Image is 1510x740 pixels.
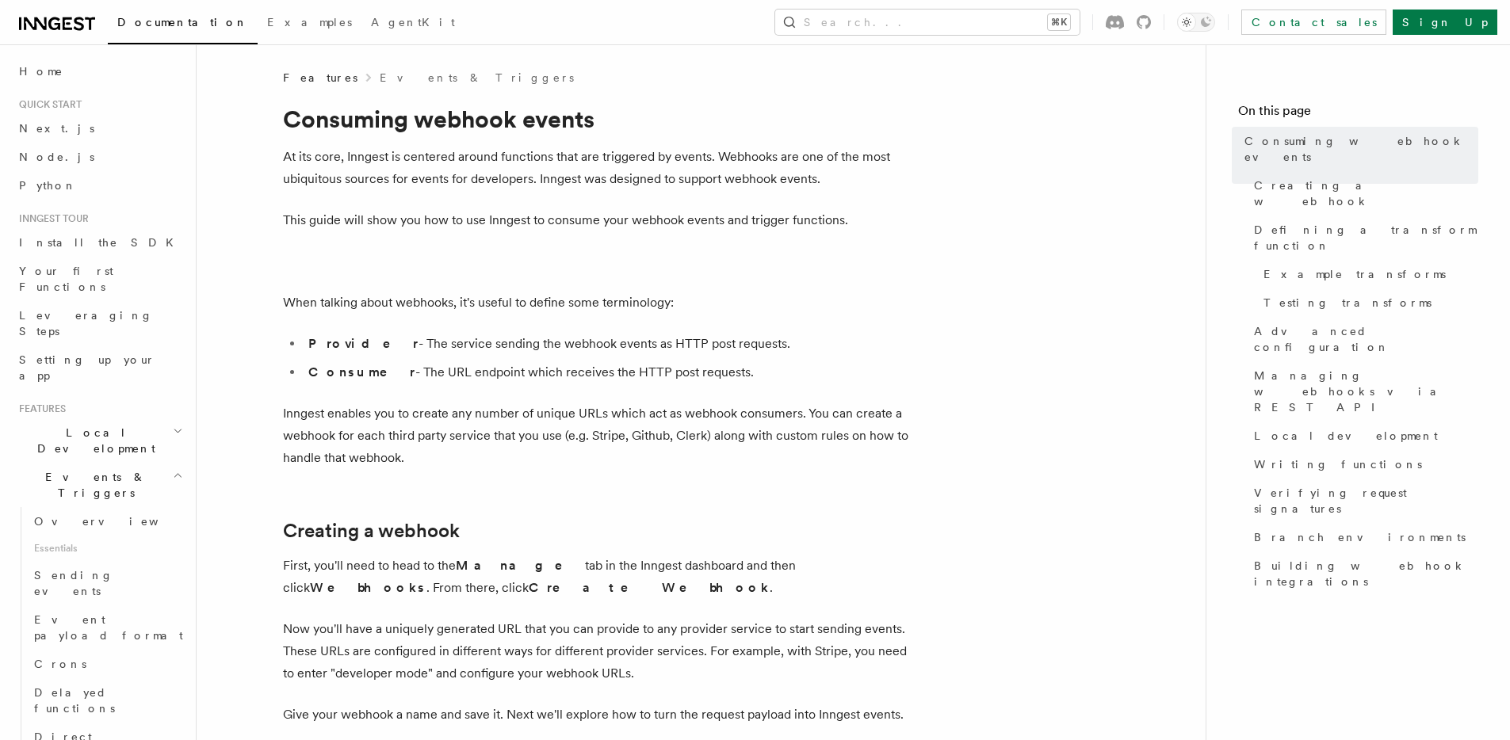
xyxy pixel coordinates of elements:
[1048,14,1070,30] kbd: ⌘K
[19,63,63,79] span: Home
[1254,485,1478,517] span: Verifying request signatures
[1248,421,1478,450] a: Local development
[34,569,113,597] span: Sending events
[1248,216,1478,260] a: Defining a transform function
[1263,266,1446,282] span: Example transforms
[28,561,186,605] a: Sending events
[13,57,186,86] a: Home
[19,179,77,192] span: Python
[13,345,186,390] a: Setting up your app
[34,658,86,670] span: Crons
[371,16,455,29] span: AgentKit
[283,292,917,314] p: When talking about webhooks, it's useful to define some terminology:
[310,580,426,595] strong: Webhooks
[258,5,361,43] a: Examples
[117,16,248,29] span: Documentation
[1177,13,1215,32] button: Toggle dark mode
[361,5,464,43] a: AgentKit
[1254,456,1422,472] span: Writing functions
[456,558,585,573] strong: Manage
[28,605,186,650] a: Event payload format
[283,70,357,86] span: Features
[19,151,94,163] span: Node.js
[283,105,917,133] h1: Consuming webhook events
[1238,127,1478,171] a: Consuming webhook events
[13,418,186,463] button: Local Development
[1254,529,1466,545] span: Branch environments
[1248,450,1478,479] a: Writing functions
[283,209,917,231] p: This guide will show you how to use Inngest to consume your webhook events and trigger functions.
[283,520,460,542] a: Creating a webhook
[304,333,917,355] li: - The service sending the webhook events as HTTP post requests.
[34,686,115,715] span: Delayed functions
[1248,171,1478,216] a: Creating a webhook
[308,364,415,380] strong: Consumer
[1254,177,1478,209] span: Creating a webhook
[28,650,186,678] a: Crons
[380,70,574,86] a: Events & Triggers
[1238,101,1478,127] h4: On this page
[529,580,770,595] strong: Create Webhook
[283,555,917,599] p: First, you'll need to head to the tab in the Inngest dashboard and then click . From there, click .
[283,618,917,685] p: Now you'll have a uniquely generated URL that you can provide to any provider service to start se...
[308,336,419,351] strong: Provider
[34,515,197,528] span: Overview
[1248,317,1478,361] a: Advanced configuration
[1257,260,1478,288] a: Example transforms
[19,236,183,249] span: Install the SDK
[1393,10,1497,35] a: Sign Up
[28,536,186,561] span: Essentials
[13,425,173,456] span: Local Development
[1248,551,1478,596] a: Building webhook integrations
[19,122,94,135] span: Next.js
[13,469,173,501] span: Events & Triggers
[13,114,186,143] a: Next.js
[283,704,917,726] p: Give your webhook a name and save it. Next we'll explore how to turn the request payload into Inn...
[13,212,89,225] span: Inngest tour
[13,463,186,507] button: Events & Triggers
[13,402,66,415] span: Features
[1254,323,1478,355] span: Advanced configuration
[267,16,352,29] span: Examples
[283,146,917,190] p: At its core, Inngest is centered around functions that are triggered by events. Webhooks are one ...
[1244,133,1478,165] span: Consuming webhook events
[28,678,186,723] a: Delayed functions
[1254,368,1478,415] span: Managing webhooks via REST API
[13,143,186,171] a: Node.js
[1241,10,1386,35] a: Contact sales
[34,613,183,642] span: Event payload format
[13,98,82,111] span: Quick start
[775,10,1080,35] button: Search...⌘K
[283,402,917,469] p: Inngest enables you to create any number of unique URLs which act as webhook consumers. You can c...
[1248,523,1478,551] a: Branch environments
[1248,361,1478,421] a: Managing webhooks via REST API
[304,361,917,383] li: - The URL endpoint which receives the HTTP post requests.
[1254,222,1478,254] span: Defining a transform function
[108,5,258,44] a: Documentation
[1263,295,1432,311] span: Testing transforms
[28,507,186,536] a: Overview
[13,228,186,257] a: Install the SDK
[19,265,113,293] span: Your first Functions
[1257,288,1478,317] a: Testing transforms
[13,171,186,200] a: Python
[1254,558,1478,589] span: Building webhook integrations
[13,301,186,345] a: Leveraging Steps
[13,257,186,301] a: Your first Functions
[19,309,153,338] span: Leveraging Steps
[1254,428,1438,444] span: Local development
[1248,479,1478,523] a: Verifying request signatures
[19,353,155,382] span: Setting up your app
